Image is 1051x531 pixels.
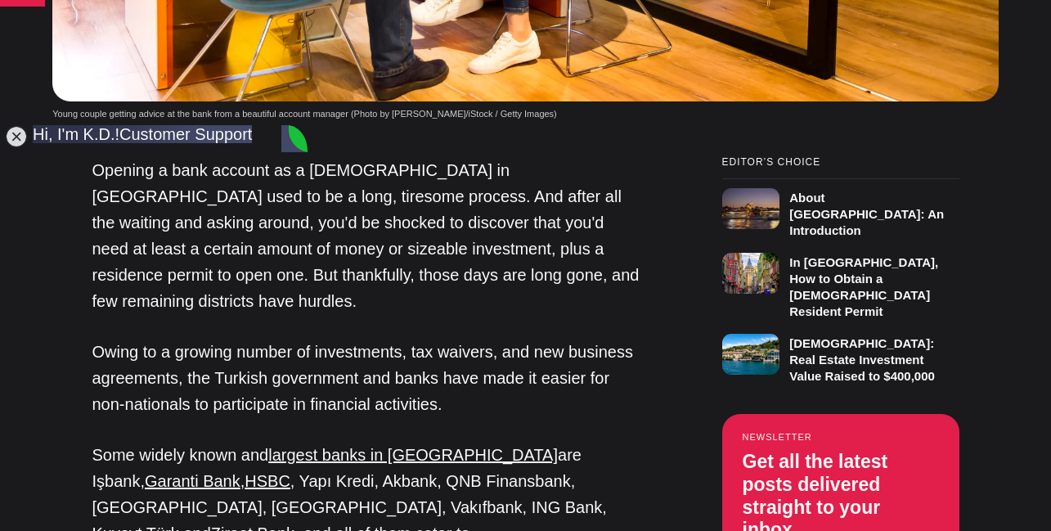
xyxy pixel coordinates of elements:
[722,247,959,320] a: In [GEOGRAPHIC_DATA], How to Obtain a [DEMOGRAPHIC_DATA] Resident Permit
[722,328,959,385] a: [DEMOGRAPHIC_DATA]: Real Estate Investment Value Raised to $400,000
[789,255,938,319] h3: In [GEOGRAPHIC_DATA], How to Obtain a [DEMOGRAPHIC_DATA] Resident Permit
[722,157,959,168] small: Editor’s Choice
[722,178,959,240] a: About [GEOGRAPHIC_DATA]: An Introduction
[52,107,999,121] figcaption: Young couple getting advice at the bank from a beautiful account manager (Photo by [PERSON_NAME]/...
[92,157,640,314] p: Opening a bank account as a [DEMOGRAPHIC_DATA] in [GEOGRAPHIC_DATA] used to be a long, tiresome p...
[743,432,939,442] small: Newsletter
[268,446,558,464] a: largest banks in [GEOGRAPHIC_DATA]
[92,339,640,417] p: Owing to a growing number of investments, tax waivers, and new business agreements, the Turkish g...
[789,336,935,384] h3: [DEMOGRAPHIC_DATA]: Real Estate Investment Value Raised to $400,000
[789,191,944,238] h3: About [GEOGRAPHIC_DATA]: An Introduction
